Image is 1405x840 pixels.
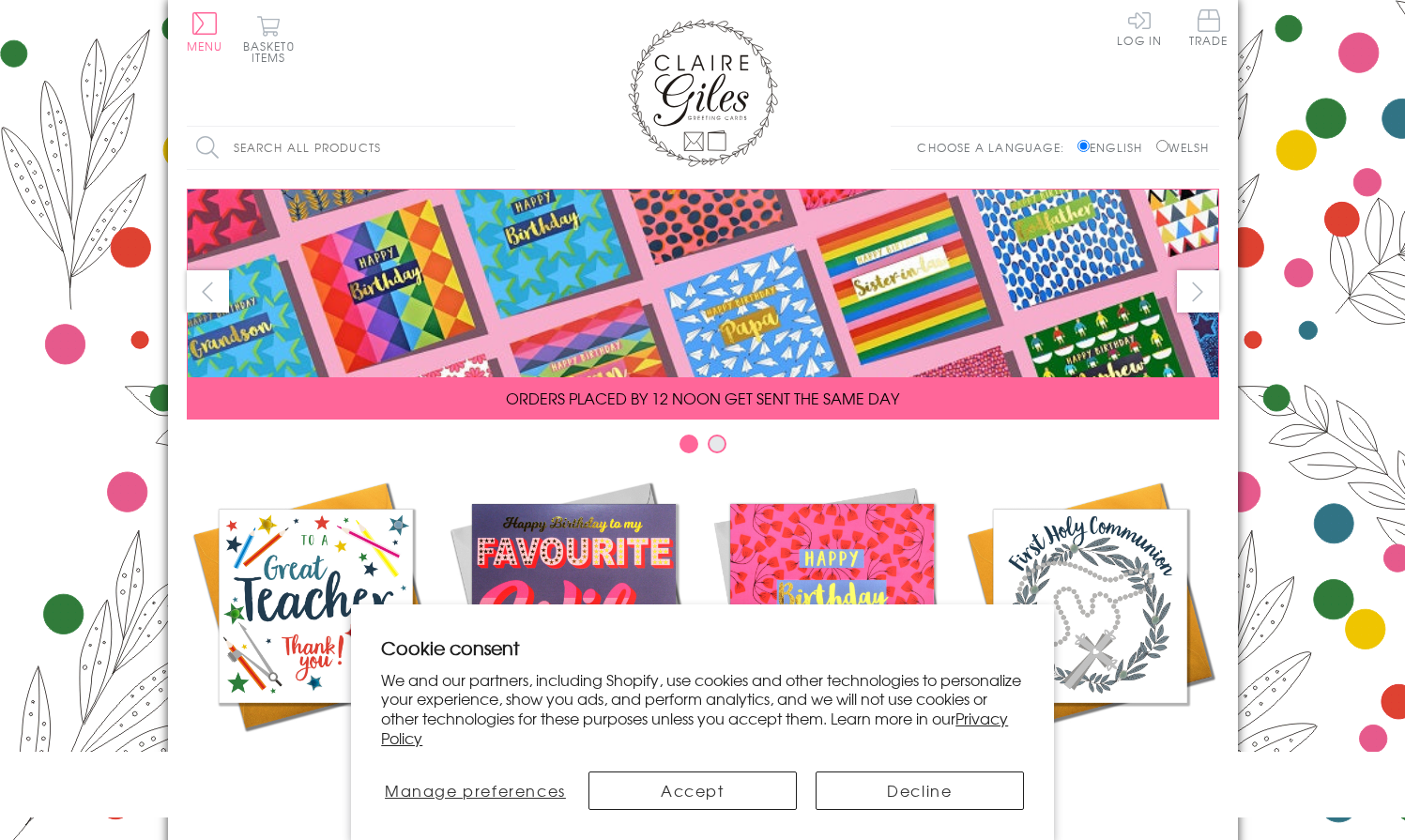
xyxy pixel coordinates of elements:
h2: Cookie consent [381,634,1024,661]
button: Menu [187,12,223,52]
input: Search [496,127,515,169]
a: Communion and Confirmation [961,477,1219,794]
label: English [1077,139,1152,156]
img: Claire Giles Greetings Cards [628,19,778,167]
a: Trade [1189,9,1229,50]
span: ORDERS PLACED BY 12 NOON GET SENT THE SAME DAY [506,387,899,409]
button: next [1177,270,1219,313]
div: Carousel Pagination [187,434,1219,463]
button: Carousel Page 1 (Current Slide) [680,435,698,453]
a: New Releases [445,477,703,771]
button: Carousel Page 2 [708,435,726,453]
span: Trade [1189,9,1229,46]
label: Welsh [1156,139,1210,156]
span: 0 items [252,38,295,66]
button: Basket0 items [243,15,295,63]
a: Birthdays [703,477,961,771]
input: Search all products [187,127,515,169]
span: Menu [187,38,223,54]
p: Choose a language: [917,139,1074,156]
button: Manage preferences [381,771,569,810]
span: Academic [267,749,364,771]
span: Communion and Confirmation [1010,749,1169,794]
input: Welsh [1156,140,1168,152]
span: Manage preferences [385,779,566,802]
p: We and our partners, including Shopify, use cookies and other technologies to personalize your ex... [381,670,1024,748]
button: Decline [816,771,1024,810]
input: English [1077,140,1090,152]
a: Academic [187,477,445,771]
a: Log In [1117,9,1162,46]
button: Accept [588,771,797,810]
button: prev [187,270,229,313]
a: Privacy Policy [381,707,1008,749]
